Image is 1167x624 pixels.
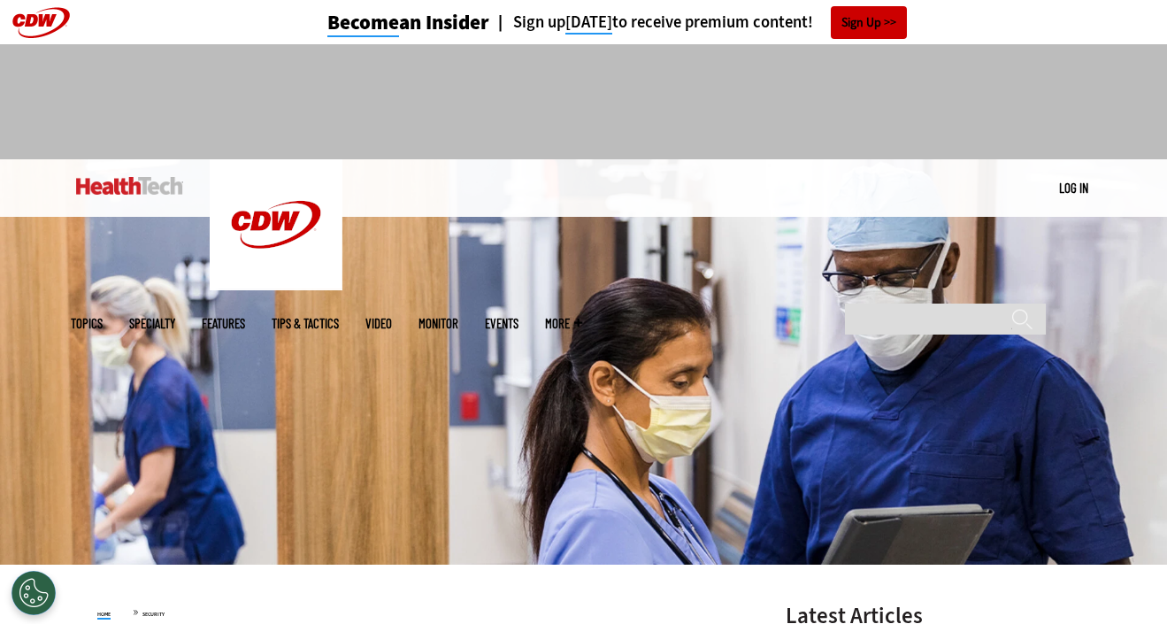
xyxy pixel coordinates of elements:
span: Home [97,611,111,620]
a: Events [485,317,518,330]
span: More [545,317,582,330]
a: Becomean Insider [261,12,489,33]
div: » [97,605,740,619]
span: Topics [71,317,103,330]
span: Sign up to receive premium content! [513,11,813,35]
img: Home [210,159,342,290]
a: Video [365,317,392,330]
a: MonITor [418,317,458,330]
span: Specialty [129,317,175,330]
a: Sign up[DATE]to receive premium content! [489,14,813,31]
button: Open Preferences [12,571,56,615]
a: Sign Up [831,6,907,39]
img: Home [76,177,183,195]
div: Cookies Settings [12,571,56,615]
span: an Insider [327,9,489,37]
a: Home [97,611,119,618]
a: Features [202,317,245,330]
a: Security [142,611,165,618]
div: User menu [1059,179,1088,197]
a: Tips & Tactics [272,317,339,330]
iframe: advertisement [262,62,906,142]
span: Become [327,9,399,37]
a: Log in [1059,180,1088,196]
span: [DATE] [565,11,612,35]
a: CDW [210,276,342,295]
